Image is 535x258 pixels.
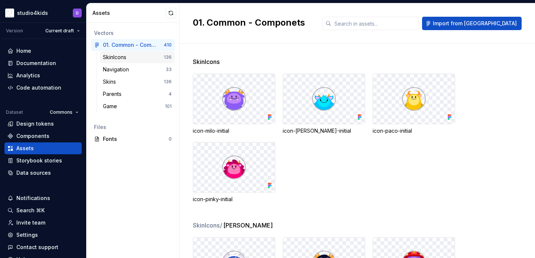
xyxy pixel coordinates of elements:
[100,51,175,63] a: SkinIcons136
[94,123,172,131] div: Files
[193,196,275,203] div: icon-pinky-initial
[4,118,82,130] a: Design tokens
[1,5,85,21] button: studio4kidsD
[16,157,62,164] div: Storybook stories
[100,88,175,100] a: Parents4
[16,207,45,214] div: Search ⌘K
[16,132,49,140] div: Components
[16,72,40,79] div: Analytics
[193,57,220,66] span: SkinIcons
[16,120,54,128] div: Design tokens
[91,39,175,51] a: 01. Common - Componets410
[4,229,82,241] a: Settings
[16,231,38,239] div: Settings
[220,222,222,229] span: /
[4,241,82,253] button: Contact support
[165,103,172,109] div: 101
[433,20,517,27] span: Import from [GEOGRAPHIC_DATA]
[103,103,120,110] div: Game
[4,192,82,204] button: Notifications
[4,167,82,179] a: Data sources
[422,17,522,30] button: Import from [GEOGRAPHIC_DATA]
[193,127,275,135] div: icon-milo-initial
[103,78,119,86] div: Skins
[91,133,175,145] a: Fonts0
[16,219,45,226] div: Invite team
[4,130,82,142] a: Components
[4,57,82,69] a: Documentation
[46,107,82,117] button: Commons
[4,70,82,81] a: Analytics
[4,217,82,229] a: Invite team
[169,136,172,142] div: 0
[283,127,365,135] div: icon-[PERSON_NAME]-initial
[93,9,166,17] div: Assets
[94,29,172,37] div: Vectors
[4,155,82,167] a: Storybook stories
[164,79,172,85] div: 136
[164,42,172,48] div: 410
[16,47,31,55] div: Home
[100,64,175,75] a: Navigation33
[193,17,314,29] h2: 01. Common - Componets
[45,28,74,34] span: Current draft
[16,145,34,152] div: Assets
[6,28,23,34] div: Version
[100,76,175,88] a: Skins136
[42,26,83,36] button: Current draft
[16,194,50,202] div: Notifications
[4,82,82,94] a: Code automation
[17,9,48,17] div: studio4kids
[4,45,82,57] a: Home
[76,10,79,16] div: D
[373,127,455,135] div: icon-paco-initial
[5,9,14,17] img: f1dd3a2a-5342-4756-bcfa-e9eec4c7fc0d.png
[103,90,124,98] div: Parents
[331,17,419,30] input: Search in assets...
[103,66,132,73] div: Navigation
[6,109,23,115] div: Dataset
[16,59,56,67] div: Documentation
[50,109,72,115] span: Commons
[16,244,58,251] div: Contact support
[164,54,172,60] div: 136
[16,169,51,177] div: Data sources
[100,100,175,112] a: Game101
[4,142,82,154] a: Assets
[103,41,158,49] div: 01. Common - Componets
[103,135,169,143] div: Fonts
[4,204,82,216] button: Search ⌘K
[166,67,172,72] div: 33
[16,84,61,91] div: Code automation
[169,91,172,97] div: 4
[223,221,273,230] span: [PERSON_NAME]
[193,221,223,230] span: SkinIcons
[103,54,129,61] div: SkinIcons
